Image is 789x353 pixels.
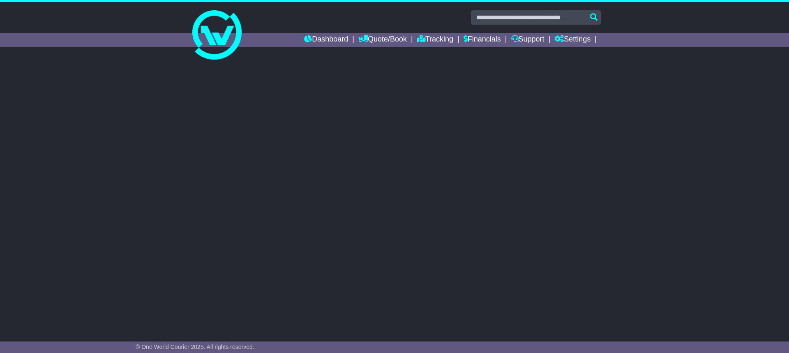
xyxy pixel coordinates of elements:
[304,33,348,47] a: Dashboard
[136,344,254,350] span: © One World Courier 2025. All rights reserved.
[417,33,453,47] a: Tracking
[464,33,501,47] a: Financials
[554,33,591,47] a: Settings
[358,33,407,47] a: Quote/Book
[511,33,544,47] a: Support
